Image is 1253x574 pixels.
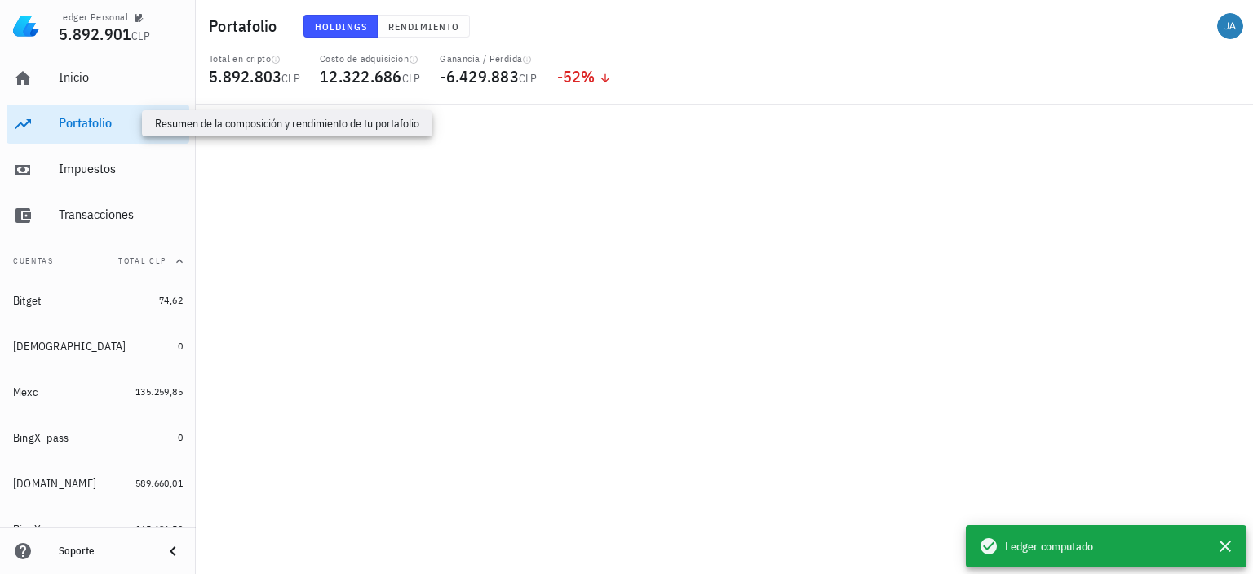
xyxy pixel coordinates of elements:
a: Mexc 135.259,85 [7,372,189,412]
span: Holdings [314,20,368,33]
span: 589.660,01 [135,477,183,489]
span: CLP [131,29,150,43]
a: Impuestos [7,150,189,189]
a: BingX_pass 0 [7,418,189,457]
a: Bitget 74,62 [7,281,189,320]
a: [DOMAIN_NAME] 589.660,01 [7,464,189,503]
span: Rendimiento [387,20,459,33]
div: Mexc [13,385,38,399]
a: Inicio [7,59,189,98]
span: 5.892.803 [209,65,281,87]
a: Transacciones [7,196,189,235]
span: CLP [519,71,538,86]
button: CuentasTotal CLP [7,242,189,281]
button: Rendimiento [378,15,470,38]
div: Impuestos [59,161,183,176]
span: 135.259,85 [135,385,183,398]
span: Ledger computado [1005,537,1094,555]
div: Transacciones [59,207,183,222]
a: BingX 145.686,59 [7,509,189,549]
div: Ledger Personal [59,11,128,24]
div: BingX_pass [13,431,69,445]
button: Holdings [303,15,379,38]
div: Portafolio [59,115,183,131]
span: 0 [178,340,183,352]
span: 74,62 [159,294,183,306]
div: Inicio [59,69,183,85]
div: [DOMAIN_NAME] [13,477,96,491]
span: % [581,65,595,87]
span: Total CLP [118,256,166,266]
span: 0 [178,431,183,443]
span: -6.429.883 [440,65,519,87]
span: 5.892.901 [59,23,131,45]
a: Portafolio [7,105,189,144]
span: CLP [281,71,300,86]
div: Bitget [13,294,42,308]
span: 145.686,59 [135,523,183,535]
div: [DEMOGRAPHIC_DATA] [13,340,126,354]
h1: Portafolio [209,13,284,39]
span: 12.322.686 [320,65,402,87]
div: BingX [13,523,41,536]
div: Costo de adquisición [320,52,420,65]
div: Ganancia / Pérdida [440,52,537,65]
div: -52 [557,69,612,85]
img: LedgiFi [13,13,39,39]
div: avatar [1217,13,1243,39]
a: [DEMOGRAPHIC_DATA] 0 [7,327,189,366]
div: Total en cripto [209,52,300,65]
div: Soporte [59,545,150,558]
span: CLP [402,71,421,86]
